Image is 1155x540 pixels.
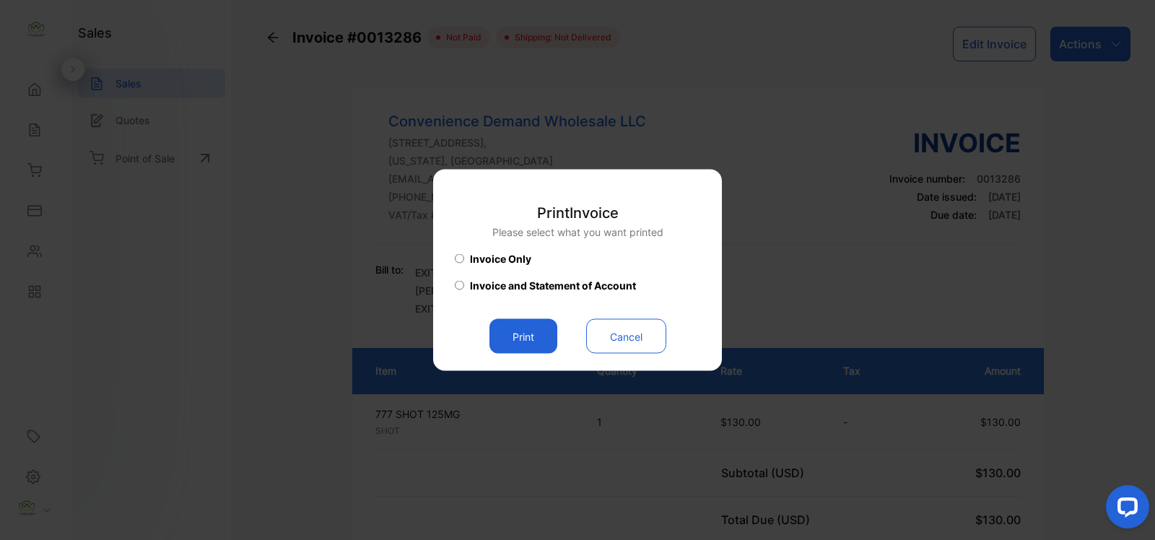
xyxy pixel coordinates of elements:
[492,225,663,240] p: Please select what you want printed
[470,278,636,293] span: Invoice and Statement of Account
[489,319,557,354] button: Print
[1094,479,1155,540] iframe: LiveChat chat widget
[470,251,531,266] span: Invoice Only
[492,202,663,224] p: Print Invoice
[586,319,666,354] button: Cancel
